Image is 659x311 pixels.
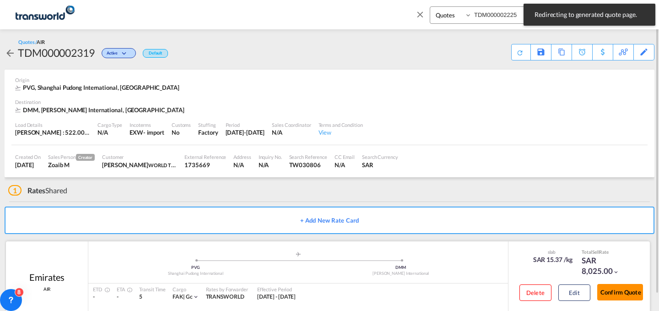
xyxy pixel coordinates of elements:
[233,161,251,169] div: N/A
[172,121,191,128] div: Customs
[532,10,647,19] span: Redirecting to generated quote page.
[124,287,130,293] md-icon: Estimated Time Of Arrival
[173,293,186,300] span: FAK
[15,106,187,114] div: DMM, King Fahd International, Middle East
[533,255,573,264] div: SAR 15.37 /kg
[272,121,311,128] div: Sales Coordinator
[531,44,551,60] div: Save As Template
[102,287,108,293] md-icon: Estimated Time Of Departure
[206,293,248,301] div: TRANSWORLD
[15,128,90,136] div: [PERSON_NAME] : 522.00 KG | Volumetric Wt : 522.00 KG
[335,161,355,169] div: N/A
[5,45,18,60] div: icon-arrow-left
[15,121,90,128] div: Load Details
[198,128,218,136] div: Factory Stuffing
[362,161,398,169] div: SAR
[206,293,244,300] span: TRANSWORLD
[148,161,213,169] span: WORLD TRADING SERVICES
[531,249,573,255] div: slab
[93,293,95,300] span: -
[102,48,136,58] div: Change Status Here
[293,252,304,256] md-icon: assets/icons/custom/roll-o-plane.svg
[289,153,327,160] div: Search Reference
[233,153,251,160] div: Address
[415,9,425,19] md-icon: icon-close
[183,293,185,300] span: |
[15,161,41,169] div: 31 Aug 2025
[272,128,311,136] div: N/A
[597,284,643,300] button: Confirm Quote
[18,45,95,60] div: TDM000002319
[29,271,64,284] div: Emirates
[613,269,619,275] md-icon: icon-chevron-down
[18,38,45,45] div: Quotes /AIR
[5,48,16,59] md-icon: icon-arrow-left
[259,161,282,169] div: N/A
[143,49,168,58] div: Default
[48,161,95,169] div: Zoaib M
[259,153,282,160] div: Inquiry No.
[519,284,551,301] button: Delete
[27,186,46,195] span: Rates
[117,293,119,300] span: -
[93,271,298,277] div: Shanghai Pudong International
[15,76,644,83] div: Origin
[592,249,600,255] span: Sell
[226,128,265,136] div: 30 Sep 2025
[298,271,504,277] div: [PERSON_NAME] International
[289,161,327,169] div: TW030806
[8,185,22,196] span: 1
[43,286,51,292] span: AIR
[319,121,363,128] div: Terms and Condition
[173,293,192,301] div: gc
[173,286,199,293] div: Cargo
[23,84,179,91] span: PVG, Shanghai Pudong International, [GEOGRAPHIC_DATA]
[257,293,296,300] span: [DATE] - [DATE]
[5,207,654,234] button: + Add New Rate Card
[184,161,226,169] div: 1735669
[298,265,504,271] div: DMM
[76,154,95,161] span: Creator
[139,293,166,301] div: 5
[198,121,218,128] div: Stuffing
[15,83,182,92] div: PVG, Shanghai Pudong International, Asia Pacific
[184,153,226,160] div: External Reference
[335,153,355,160] div: CC Email
[97,121,122,128] div: Cargo Type
[95,45,138,60] div: Change Status Here
[515,47,525,58] md-icon: icon-refresh
[319,128,363,136] div: View
[48,153,95,161] div: Sales Person
[93,286,108,293] div: ETD
[143,128,164,136] div: - import
[226,121,265,128] div: Period
[516,44,526,56] div: Quote PDF is not available at this time
[102,161,177,169] div: NABEEL MOHAMMED
[37,39,45,45] span: AIR
[130,121,164,128] div: Incoterms
[8,186,67,196] div: Shared
[15,98,644,105] div: Destination
[102,153,177,160] div: Customer
[257,286,296,293] div: Effective Period
[14,4,76,25] img: 1a84b2306ded11f09c1219774cd0a0fe.png
[139,286,166,293] div: Transit Time
[93,265,298,271] div: PVG
[117,286,130,293] div: ETA
[15,153,41,160] div: Created On
[206,286,248,293] div: Rates by Forwarder
[193,294,199,300] md-icon: icon-chevron-down
[415,6,430,28] span: icon-close
[362,153,398,160] div: Search Currency
[582,255,627,277] div: SAR 8,025.00
[130,128,143,136] div: EXW
[97,128,122,136] div: N/A
[172,128,191,136] div: No
[582,249,627,255] div: Total Rate
[558,284,590,301] button: Edit
[257,293,296,301] div: 10 Aug 2025 - 31 Aug 2025
[120,51,131,56] md-icon: icon-chevron-down
[107,50,120,59] span: Active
